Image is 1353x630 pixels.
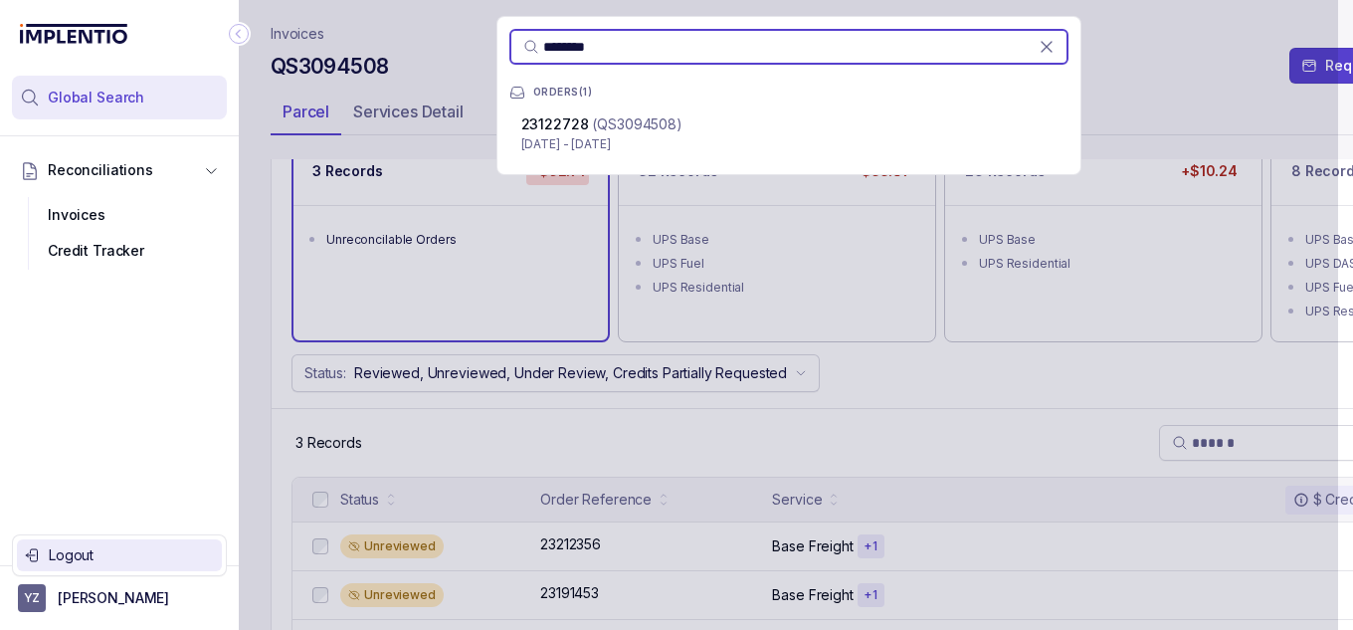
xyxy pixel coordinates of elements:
[227,22,251,46] div: Collapse Icon
[12,148,227,192] button: Reconciliations
[592,114,681,134] p: (QS3094508)
[49,545,214,565] p: Logout
[12,193,227,274] div: Reconciliations
[521,134,1057,154] p: [DATE] - [DATE]
[18,584,221,612] button: User initials[PERSON_NAME]
[48,160,153,180] span: Reconciliations
[533,87,593,99] p: ORDERS ( 1 )
[28,233,211,269] div: Credit Tracker
[58,588,169,608] p: [PERSON_NAME]
[48,88,144,107] span: Global Search
[28,197,211,233] div: Invoices
[18,584,46,612] span: User initials
[521,115,589,132] span: 23122728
